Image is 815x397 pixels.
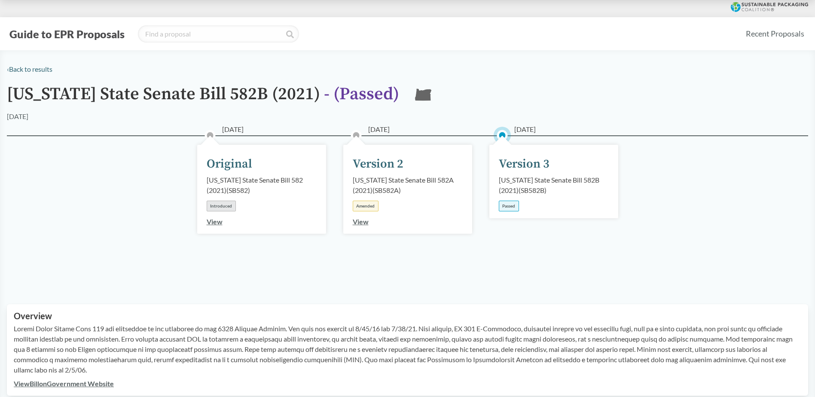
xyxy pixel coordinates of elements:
[368,124,390,134] span: [DATE]
[353,201,379,211] div: Amended
[207,201,236,211] div: Introduced
[7,111,28,122] div: [DATE]
[499,175,609,195] div: [US_STATE] State Senate Bill 582B (2021) ( SB582B )
[14,311,801,321] h2: Overview
[7,85,399,111] h1: [US_STATE] State Senate Bill 582B (2021)
[353,217,369,226] a: View
[207,175,317,195] div: [US_STATE] State Senate Bill 582 (2021) ( SB582 )
[499,155,549,173] div: Version 3
[14,379,114,388] a: ViewBillonGovernment Website
[138,25,299,43] input: Find a proposal
[7,65,52,73] a: ‹Back to results
[499,201,519,211] div: Passed
[207,155,252,173] div: Original
[353,155,403,173] div: Version 2
[353,175,463,195] div: [US_STATE] State Senate Bill 582A (2021) ( SB582A )
[514,124,536,134] span: [DATE]
[324,83,399,105] span: - ( Passed )
[207,217,223,226] a: View
[7,27,127,41] button: Guide to EPR Proposals
[742,24,808,43] a: Recent Proposals
[222,124,244,134] span: [DATE]
[14,324,801,375] p: Loremi Dolor Sitame Cons 119 adi elitseddoe te inc utlaboree do mag 6328 Aliquae Adminim. Ven qui...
